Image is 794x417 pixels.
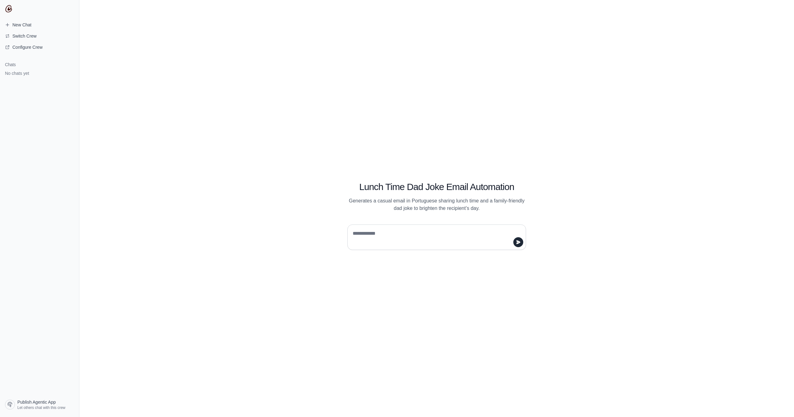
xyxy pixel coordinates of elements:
p: Generates a casual email in Portuguese sharing lunch time and a family-friendly dad joke to brigh... [347,197,526,212]
a: Configure Crew [2,42,77,52]
h1: Lunch Time Dad Joke Email Automation [347,181,526,193]
button: Switch Crew [2,31,77,41]
span: New Chat [12,22,31,28]
span: Configure Crew [12,44,42,50]
img: CrewAI Logo [5,5,12,12]
span: Switch Crew [12,33,37,39]
a: Publish Agentic App Let others chat with this crew [2,397,77,412]
span: Publish Agentic App [17,399,56,405]
a: New Chat [2,20,77,30]
span: Let others chat with this crew [17,405,65,410]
